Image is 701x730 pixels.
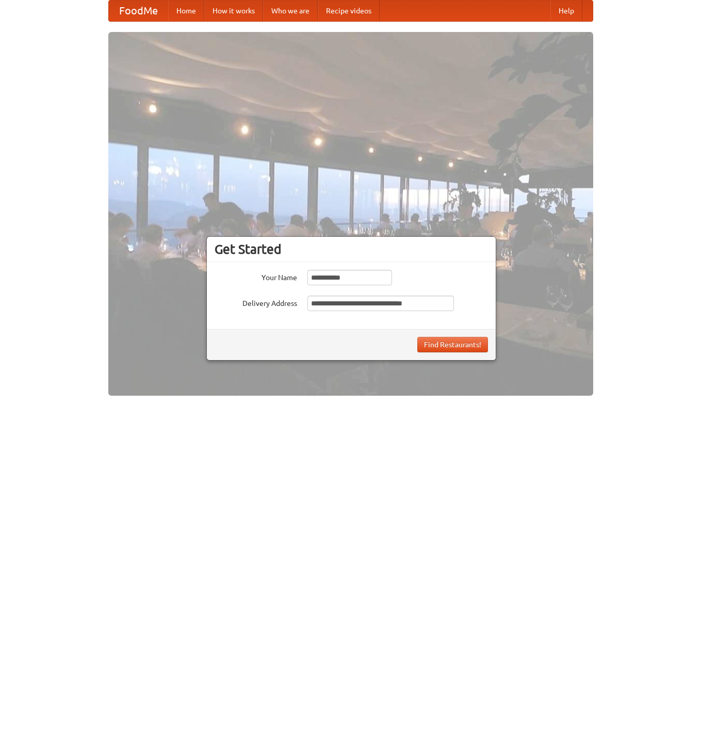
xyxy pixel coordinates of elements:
a: Who we are [263,1,318,21]
a: Help [550,1,582,21]
a: Recipe videos [318,1,380,21]
button: Find Restaurants! [417,337,488,352]
label: Your Name [215,270,297,283]
a: Home [168,1,204,21]
h3: Get Started [215,241,488,257]
label: Delivery Address [215,296,297,309]
a: FoodMe [109,1,168,21]
a: How it works [204,1,263,21]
